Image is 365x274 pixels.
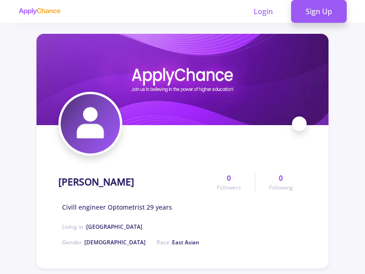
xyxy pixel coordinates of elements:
span: [DEMOGRAPHIC_DATA] [84,238,146,246]
span: Civill engineer Optometrist 29 years [62,202,172,212]
a: 0Followers [203,173,255,192]
h1: [PERSON_NAME] [58,176,134,188]
span: East Asian [172,238,199,246]
span: Living in : [62,223,142,231]
img: applychance logo text only [18,8,61,15]
span: Following [269,184,293,192]
span: 0 [279,173,283,184]
img: Nadia Khaleghiavatar [61,94,120,153]
a: 0Following [255,173,307,192]
span: Gender : [62,238,146,246]
span: Followers [217,184,241,192]
span: Race : [156,238,199,246]
img: Nadia Khaleghicover image [36,34,328,125]
span: [GEOGRAPHIC_DATA] [86,223,142,231]
span: 0 [227,173,231,184]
